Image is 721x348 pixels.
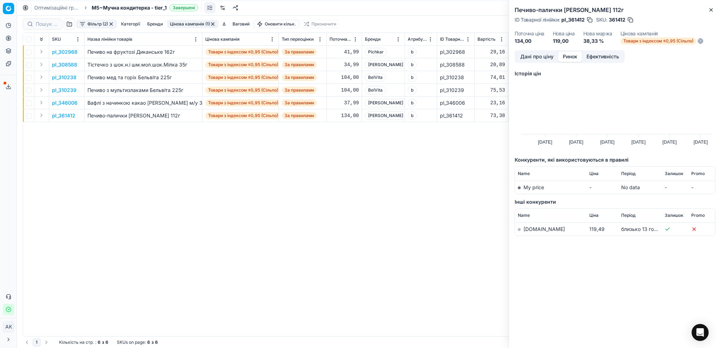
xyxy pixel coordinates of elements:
span: b [408,60,417,69]
div: pl_310238 [440,74,471,81]
button: Дані про ціну [516,52,558,62]
text: [DATE] [538,139,552,145]
button: AK [3,321,14,332]
span: Товари з індексом ≤0,95 (Сільпо) [205,74,281,81]
span: Promo [691,171,705,176]
span: Кількість на стр. [59,340,94,345]
span: Поточна ціна [330,36,352,42]
span: Бренди [365,36,380,42]
strong: з [151,340,154,345]
span: Атрибут товару [408,36,427,42]
button: Фільтр (2) [76,20,117,28]
button: pl_310238 [52,74,76,81]
text: [DATE] [569,139,583,145]
span: [PERSON_NAME] [365,99,406,107]
span: Товари з індексом ≤0,95 (Сільпо) [205,61,281,68]
button: Expand [37,60,46,69]
span: Ціна [589,213,599,218]
button: Категорії [118,20,143,28]
text: [DATE] [693,139,708,145]
text: [DATE] [600,139,614,145]
div: 34,99 [330,61,359,68]
button: Expand [37,98,46,107]
div: pl_346006 [440,99,471,106]
span: SKU [52,36,61,42]
span: b [408,48,417,56]
div: 73,38 [477,112,505,119]
a: Оптимізаційні групи [34,4,80,11]
div: 23,16 [477,99,505,106]
span: b [408,86,417,94]
strong: 6 [98,340,101,345]
span: За правилами [282,112,317,119]
h2: Печиво-палички [PERSON_NAME] 112г [515,6,715,14]
span: Залишок [665,213,683,218]
button: pl_308588 [52,61,77,68]
span: Pichkar [365,48,387,56]
button: 1 [33,338,41,347]
strong: 6 [105,340,108,345]
button: Go to next page [42,338,51,347]
span: Залишок [665,171,683,176]
button: Ефективність [582,52,624,62]
span: M5~Мучна кондитерка - tier_1 [92,4,167,11]
button: Бренди [144,20,166,28]
span: близько 13 годин тому [621,226,676,232]
strong: з [102,340,104,345]
span: Товари з індексом ≤0,95 (Сільпо) [205,112,281,119]
div: Печиво з мультизлаками Бельвіта 225г [87,87,199,94]
span: SKU : [596,17,607,22]
h5: Інші конкуренти [515,198,715,205]
span: За правилами [282,74,317,81]
span: BelVita [365,86,386,94]
strong: 6 [155,340,158,345]
span: Вартість [477,36,496,42]
dt: Нова маржа [583,31,612,36]
button: pl_310239 [52,87,76,94]
div: 104,00 [330,87,359,94]
div: 74,81 [477,74,505,81]
div: 75,53 [477,87,505,94]
span: 361412 [609,16,625,23]
button: Expand [37,86,46,94]
span: Період [621,213,636,218]
button: Ринок [558,52,582,62]
div: Вафлі з начинкою какао [PERSON_NAME] м/у 30г [87,99,199,106]
button: Цінова кампанія (1) [167,20,218,28]
h5: Історія цін [515,70,715,77]
div: Open Intercom Messenger [692,324,709,341]
span: Період [621,171,636,176]
button: pl_302968 [52,48,78,56]
span: Товари з індексом ≤0,95 (Сільпо) [205,87,281,94]
td: No data [618,181,662,194]
span: b [408,73,417,82]
h5: Конкуренти, які використовуються в правилі [515,156,715,163]
span: Товари з індексом ≤0,95 (Сільпо) [620,37,696,45]
span: Завершені [170,4,198,11]
button: Призначити [301,20,339,28]
span: ID Товарної лінійки : [515,17,560,22]
div: 20,89 [477,61,505,68]
button: Expand [37,111,46,120]
button: Δ [220,20,228,28]
nav: breadcrumb [34,4,198,11]
div: 37,99 [330,99,359,106]
span: За правилами [282,61,317,68]
span: 119,49 [589,226,605,232]
span: Name [518,171,530,176]
dt: Цінова кампанія [620,31,703,36]
button: Go to previous page [23,338,31,347]
dt: Нова ціна [553,31,575,36]
dd: 134,00 [515,37,544,45]
nav: pagination [23,338,51,347]
text: [DATE] [631,139,646,145]
dt: Поточна ціна [515,31,544,36]
span: b [408,99,417,107]
div: Печиво на фруктозі Диканське 162г [87,48,199,56]
span: Ціна [589,171,599,176]
div: pl_361412 [440,112,471,119]
div: 134,00 [330,112,359,119]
